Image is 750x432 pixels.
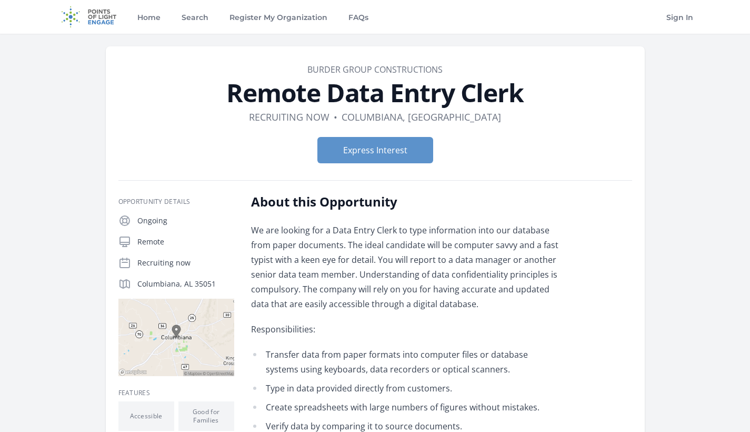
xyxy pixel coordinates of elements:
h3: Opportunity Details [118,198,234,206]
p: Recruiting now [137,258,234,268]
h2: About this Opportunity [251,193,559,210]
button: Express Interest [317,137,433,163]
a: Burder Group Constructions [307,64,443,75]
div: • [334,110,337,124]
li: Type in data provided directly from customers. [251,381,559,396]
p: Remote [137,237,234,247]
p: Columbiana, AL 35051 [137,279,234,289]
dd: Recruiting now [249,110,329,124]
li: Transfer data from paper formats into computer files or database systems using keyboards, data re... [251,347,559,377]
li: Create spreadsheets with large numbers of figures without mistakes. [251,400,559,415]
h1: Remote Data Entry Clerk [118,80,632,105]
p: Ongoing [137,215,234,226]
li: Good for Families [178,401,234,431]
p: Responsibilities: [251,322,559,337]
img: Map [118,299,234,376]
p: We are looking for a Data Entry Clerk to type information into our database from paper documents.... [251,223,559,311]
h3: Features [118,389,234,397]
li: Accessible [118,401,174,431]
dd: Columbiana, [GEOGRAPHIC_DATA] [342,110,501,124]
